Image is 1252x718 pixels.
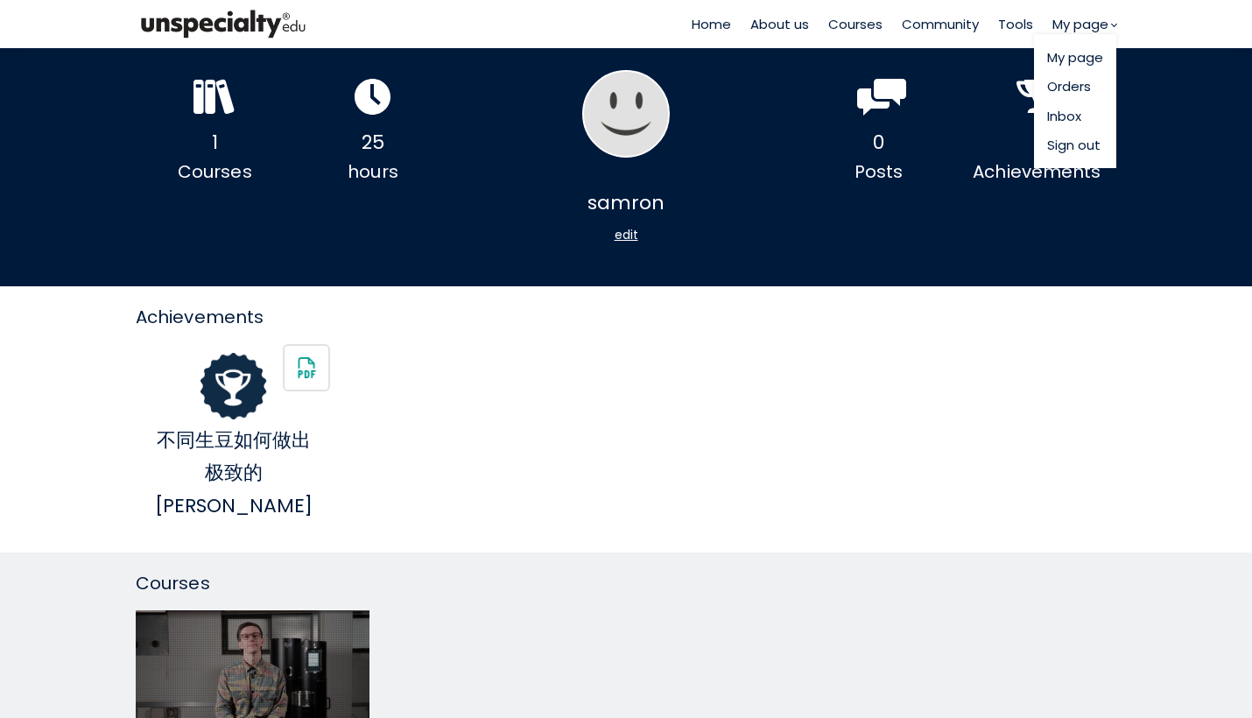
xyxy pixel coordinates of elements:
[750,14,809,34] a: About us
[1047,135,1103,155] a: Sign out
[285,346,328,390] img: School
[1052,14,1108,34] span: My page
[136,305,264,329] span: Achievements
[582,220,670,250] div: edit
[692,14,731,34] a: Home
[958,158,1116,186] div: Achievements
[958,126,1116,158] div: 1
[799,126,958,158] div: 0
[136,158,294,186] div: Courses
[998,14,1033,34] a: Tools
[828,14,883,34] a: Courses
[902,14,979,34] a: Community
[799,158,958,186] div: Posts
[294,158,453,186] div: hours
[200,353,267,419] img: certificate.png
[1047,76,1103,96] a: Orders
[1047,47,1103,67] a: My page
[136,424,332,522] div: 不同生豆如何做出极致的[PERSON_NAME]
[1047,106,1103,126] a: Inbox
[1052,14,1116,34] a: My page
[136,126,294,158] div: 1
[294,126,453,158] div: 25
[587,187,665,219] span: samron
[136,571,210,595] span: Courses
[136,6,311,42] img: bc390a18feecddb333977e298b3a00a1.png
